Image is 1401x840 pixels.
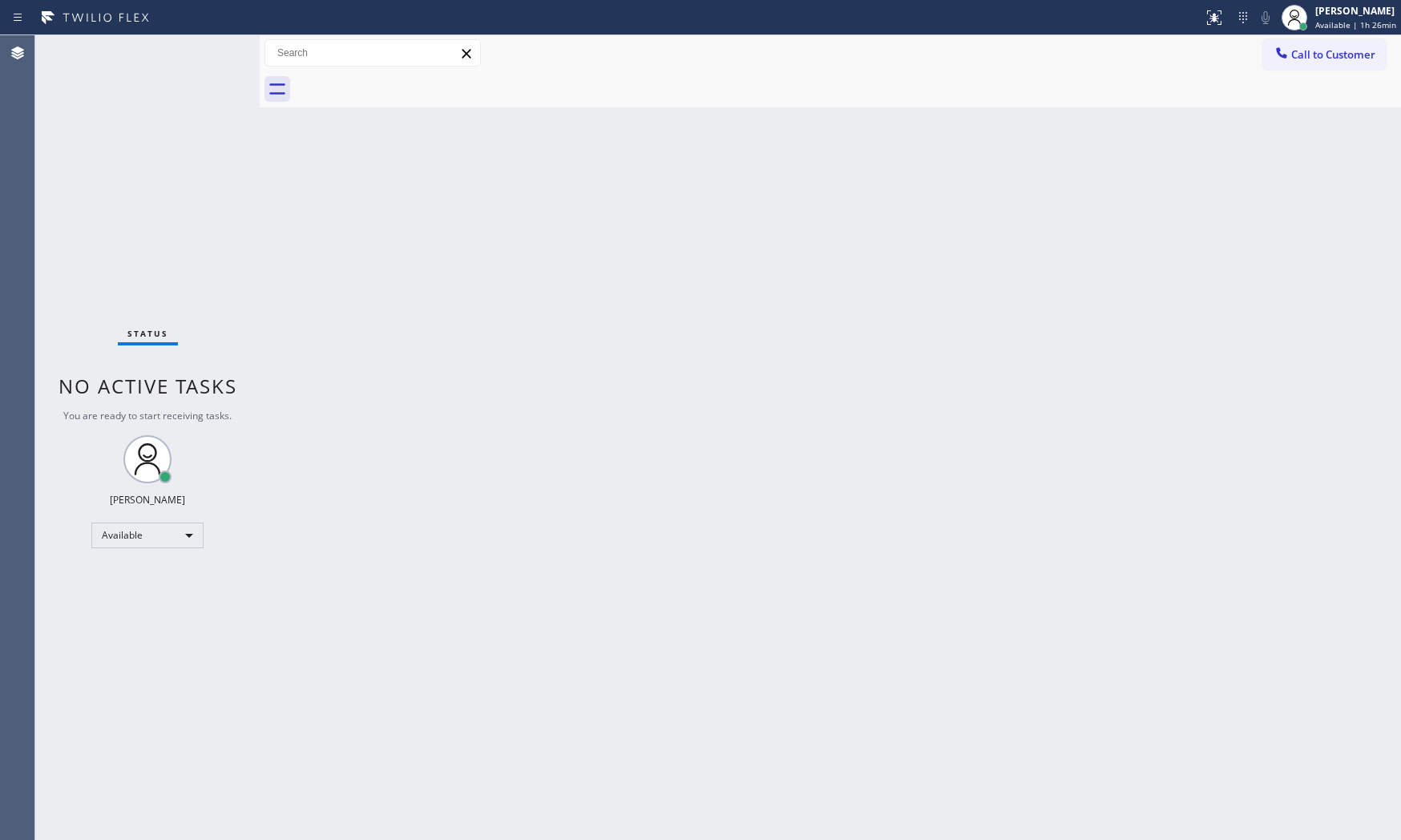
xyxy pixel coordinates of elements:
input: Search [265,40,480,66]
span: You are ready to start receiving tasks. [63,409,232,422]
button: Mute [1254,6,1277,29]
div: Available [91,523,204,548]
button: Call to Customer [1263,39,1386,70]
div: [PERSON_NAME] [110,493,185,507]
span: Call to Customer [1291,47,1375,62]
span: Available | 1h 26min [1315,19,1396,30]
span: No active tasks [59,373,237,399]
span: Status [127,328,168,339]
div: [PERSON_NAME] [1315,4,1396,18]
